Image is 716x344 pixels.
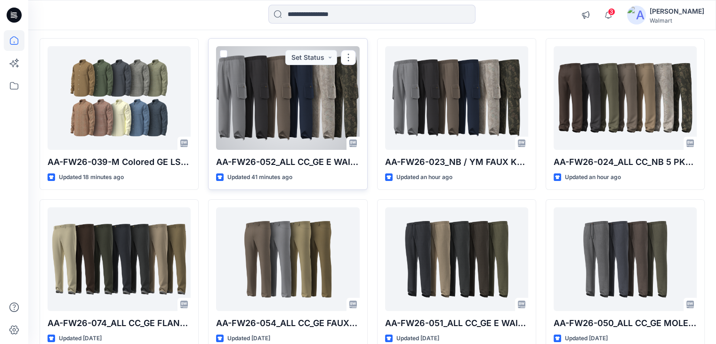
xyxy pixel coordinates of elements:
[396,172,452,182] p: Updated an hour ago
[608,8,615,16] span: 3
[216,317,359,330] p: AA-FW26-054_ALL CC_GE FAUX KNIT 5PKT PANT
[554,156,697,169] p: AA-FW26-024_ALL CC_NB 5 PKT CANVAS PANT
[565,172,621,182] p: Updated an hour ago
[565,334,608,344] p: Updated [DATE]
[385,156,528,169] p: AA-FW26-023_NB / YM FAUX KNIT WASHED CARGO PANT
[59,172,124,182] p: Updated 18 minutes ago
[48,46,191,150] a: AA-FW26-039-M Colored GE LS Chambray Shirt
[59,334,102,344] p: Updated [DATE]
[554,207,697,311] a: AA-FW26-050_ALL CC_GE MOLESKIN WEEKEND CHINO
[216,156,359,169] p: AA-FW26-052_ALL CC_GE E WAIST CARGO PANT
[627,6,646,25] img: avatar
[227,334,270,344] p: Updated [DATE]
[227,172,292,182] p: Updated 41 minutes ago
[554,46,697,150] a: AA-FW26-024_ALL CC_NB 5 PKT CANVAS PANT
[385,317,528,330] p: AA-FW26-051_ALL CC_GE E WAIST CORD PANT
[216,207,359,311] a: AA-FW26-054_ALL CC_GE FAUX KNIT 5PKT PANT
[650,6,704,17] div: [PERSON_NAME]
[385,46,528,150] a: AA-FW26-023_NB / YM FAUX KNIT WASHED CARGO PANT
[385,207,528,311] a: AA-FW26-051_ALL CC_GE E WAIST CORD PANT
[650,17,704,24] div: Walmart
[48,317,191,330] p: AA-FW26-074_ALL CC_GE FLANNEL LINED CHINO PANT
[396,334,439,344] p: Updated [DATE]
[48,207,191,311] a: AA-FW26-074_ALL CC_GE FLANNEL LINED CHINO PANT
[216,46,359,150] a: AA-FW26-052_ALL CC_GE E WAIST CARGO PANT
[48,156,191,169] p: AA-FW26-039-M Colored GE LS Chambray Shirt
[554,317,697,330] p: AA-FW26-050_ALL CC_GE MOLESKIN WEEKEND CHINO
